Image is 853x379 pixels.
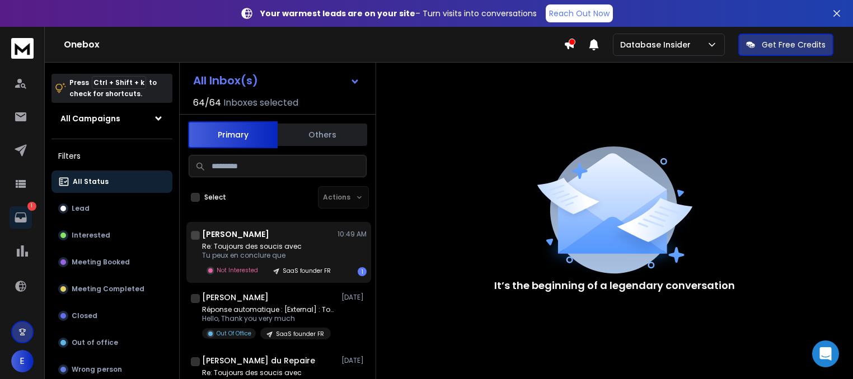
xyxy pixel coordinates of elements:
[51,170,172,193] button: All Status
[72,285,144,293] p: Meeting Completed
[549,8,610,19] p: Reach Out Now
[341,356,367,365] p: [DATE]
[341,293,367,302] p: [DATE]
[51,331,172,354] button: Out of office
[358,267,367,276] div: 1
[10,206,32,229] a: 1
[60,113,120,124] h1: All Campaigns
[69,77,157,100] p: Press to check for shortcuts.
[188,121,278,148] button: Primary
[64,38,564,51] h1: Onebox
[546,4,613,22] a: Reach Out Now
[51,278,172,300] button: Meeting Completed
[260,8,415,19] strong: Your warmest leads are on your site
[51,224,172,247] button: Interested
[72,204,90,213] p: Lead
[276,330,324,338] p: SaaS founder FR
[193,96,221,110] span: 64 / 64
[202,368,336,377] p: Re: Toujours des soucis avec
[620,39,695,50] p: Database Insider
[51,305,172,327] button: Closed
[338,230,367,239] p: 10:49 AM
[202,292,269,303] h1: [PERSON_NAME]
[202,314,336,323] p: Hello, Thank you very much
[202,242,336,251] p: Re: Toujours des soucis avec
[217,329,251,338] p: Out Of Office
[51,197,172,220] button: Lead
[223,96,298,110] h3: Inboxes selected
[72,231,110,240] p: Interested
[762,39,826,50] p: Get Free Credits
[92,76,146,89] span: Ctrl + Shift + k
[51,251,172,273] button: Meeting Booked
[72,311,97,320] p: Closed
[202,305,336,314] p: Réponse automatique : [External] : Toujours
[184,69,369,92] button: All Inbox(s)
[11,38,34,59] img: logo
[202,251,336,260] p: Tu peux en conclure que
[72,338,118,347] p: Out of office
[260,8,537,19] p: – Turn visits into conversations
[193,75,258,86] h1: All Inbox(s)
[494,278,735,293] p: It’s the beginning of a legendary conversation
[51,107,172,130] button: All Campaigns
[283,267,331,275] p: SaaS founder FR
[51,148,172,164] h3: Filters
[72,365,122,374] p: Wrong person
[812,340,839,367] div: Open Intercom Messenger
[217,266,258,274] p: Not Interested
[27,202,36,211] p: 1
[11,350,34,372] button: E
[738,34,833,56] button: Get Free Credits
[202,355,315,366] h1: [PERSON_NAME] du Repaire
[204,193,226,202] label: Select
[73,177,109,186] p: All Status
[72,258,130,267] p: Meeting Booked
[202,229,269,240] h1: [PERSON_NAME]
[278,122,367,147] button: Others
